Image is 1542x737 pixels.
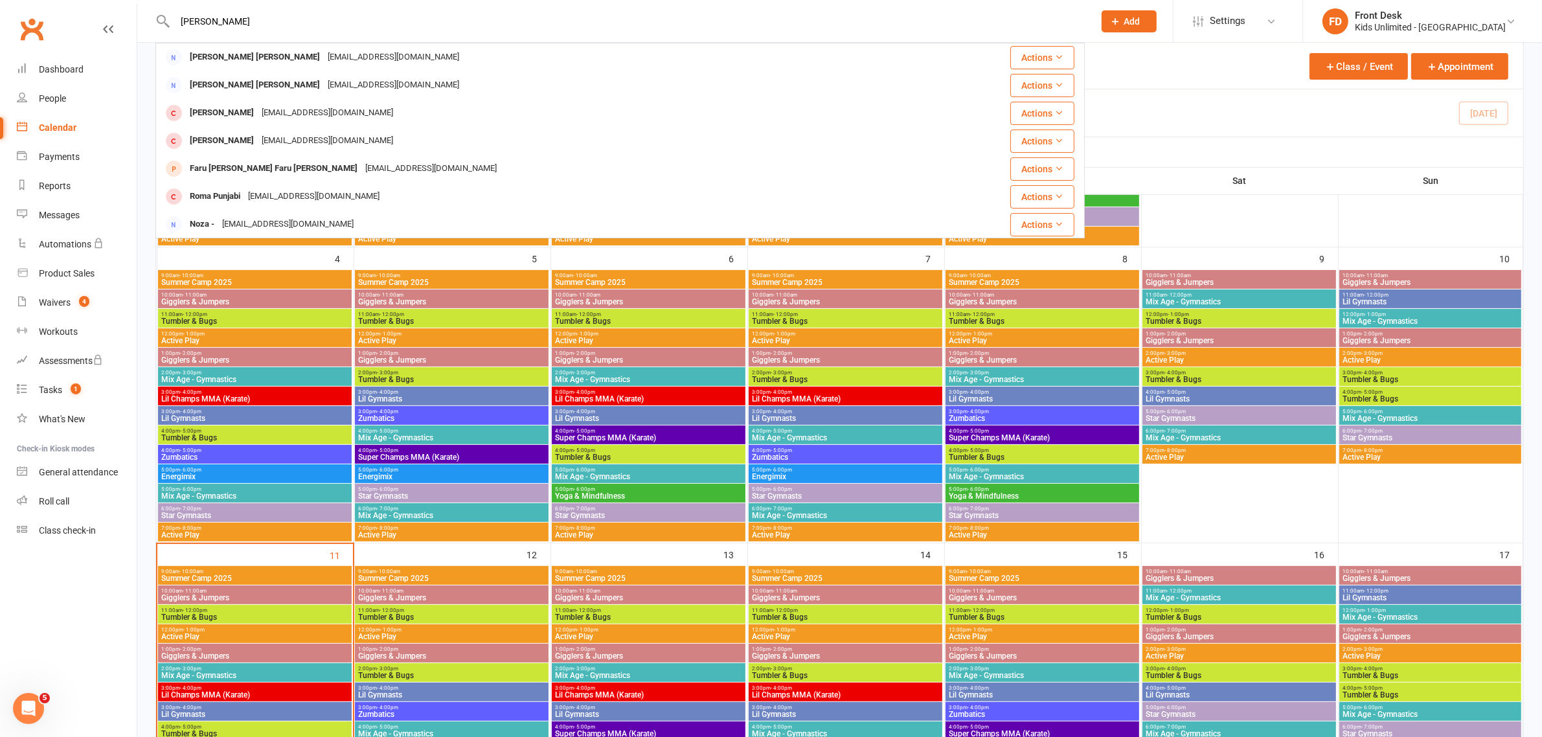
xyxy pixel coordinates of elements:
span: - 3:00pm [968,370,989,376]
span: - 4:00pm [180,389,201,395]
span: 11:00am [751,312,940,317]
span: Active Play [1145,356,1333,364]
span: - 3:00pm [377,370,398,376]
span: Lil Gymnasts [161,414,349,422]
a: General attendance kiosk mode [17,458,137,487]
span: 2:00pm [1145,350,1333,356]
span: Tumbler & Bugs [948,453,1137,461]
span: Gigglers & Jumpers [1342,278,1518,286]
span: Active Play [948,337,1137,345]
span: Active Play [1342,356,1518,364]
span: 12:00pm [1342,312,1518,317]
span: 2:00pm [554,370,743,376]
span: 3:00pm [751,389,940,395]
span: Tumbler & Bugs [161,434,349,442]
span: Gigglers & Jumpers [554,298,743,306]
span: - 5:00pm [968,448,989,453]
span: 11:00am [948,312,1137,317]
input: Search... [171,12,1085,30]
span: - 11:00am [576,292,600,298]
div: Front Desk [1355,10,1506,21]
span: 3:00pm [1145,370,1333,376]
span: 5:00pm [1145,409,1333,414]
a: Class kiosk mode [17,516,137,545]
span: - 3:00pm [1164,350,1186,356]
span: - 2:00pm [968,350,989,356]
span: Mix Age - Gymnastics [948,376,1137,383]
a: Roll call [17,487,137,516]
span: 9:00am [161,273,349,278]
span: 5:00pm [357,467,546,473]
span: - 12:00pm [773,312,798,317]
span: - 11:00am [380,292,403,298]
button: Appointment [1411,53,1508,80]
span: - 2:00pm [574,350,595,356]
span: Tumbler & Bugs [554,453,743,461]
span: - 11:00am [1167,273,1191,278]
span: - 10:00am [179,273,203,278]
span: 10:00am [751,292,940,298]
div: [EMAIL_ADDRESS][DOMAIN_NAME] [324,48,463,67]
span: 5:00pm [161,467,349,473]
a: What's New [17,405,137,434]
span: 4:00pm [357,428,546,434]
a: Calendar [17,113,137,142]
span: - 4:00pm [771,409,792,414]
span: 3:00pm [357,389,546,395]
span: Active Play [554,337,743,345]
span: - 2:00pm [1164,331,1186,337]
span: 4:00pm [1145,389,1333,395]
span: 3:00pm [1342,370,1518,376]
span: Star Gymnasts [1342,434,1518,442]
div: 7 [926,247,944,269]
div: 4 [335,247,354,269]
div: What's New [39,414,85,424]
span: Tumbler & Bugs [357,317,546,325]
span: - 2:00pm [771,350,792,356]
div: Waivers [39,297,71,308]
div: Roll call [39,496,69,506]
span: 1:00pm [357,350,546,356]
span: Summer Camp 2025 [357,278,546,286]
div: FD [1322,8,1348,34]
span: 9:00am [554,273,743,278]
span: 11:00am [161,312,349,317]
span: - 1:00pm [380,331,402,337]
span: Settings [1210,6,1245,36]
span: - 2:00pm [180,350,201,356]
span: 3:00pm [948,409,1137,414]
span: 3:00pm [554,389,743,395]
span: 4:00pm [948,428,1137,434]
span: - 4:00pm [968,409,989,414]
span: Gigglers & Jumpers [1145,278,1333,286]
div: Messages [39,210,80,220]
span: - 4:00pm [377,389,398,395]
span: Summer Camp 2025 [161,278,349,286]
span: Mix Age - Gymnastics [1145,434,1333,442]
span: Zumbatics [948,414,1137,422]
span: - 10:00am [770,273,794,278]
span: Tumbler & Bugs [1342,376,1518,383]
div: Dashboard [39,64,84,74]
span: 1:00pm [1145,331,1333,337]
span: Tumbler & Bugs [1145,317,1333,325]
span: - 3:00pm [180,370,201,376]
div: [PERSON_NAME] [PERSON_NAME] [186,76,324,95]
span: - 12:00pm [576,312,601,317]
span: 12:00pm [357,331,546,337]
span: Tumbler & Bugs [161,317,349,325]
span: - 2:00pm [377,350,398,356]
span: 3:00pm [161,409,349,414]
div: Product Sales [39,268,95,278]
span: - 4:00pm [377,409,398,414]
span: - 8:00pm [1164,448,1186,453]
span: 5:00pm [1342,409,1518,414]
button: Actions [1010,74,1074,97]
span: Active Play [161,337,349,345]
a: Messages [17,201,137,230]
span: Mix Age - Gymnastics [751,434,940,442]
span: 9:00am [357,273,546,278]
div: Automations [39,239,91,249]
span: Active Play [161,235,349,243]
span: 4:00pm [554,428,743,434]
